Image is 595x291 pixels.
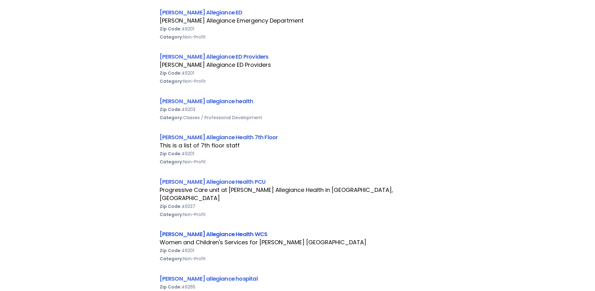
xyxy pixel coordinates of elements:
[160,256,183,262] b: Category:
[160,33,436,41] div: Non-Profit
[160,158,436,166] div: Non-Profit
[160,230,436,238] div: [PERSON_NAME] Allegiance Health WCS
[160,97,253,105] a: [PERSON_NAME] allegiance health
[160,186,436,202] div: Progressive Care unit at [PERSON_NAME] Allegiance Health in [GEOGRAPHIC_DATA], [GEOGRAPHIC_DATA]
[160,210,436,219] div: Non-Profit
[160,178,266,186] a: [PERSON_NAME] Allegiance Health PCU
[160,114,183,121] b: Category:
[160,114,436,122] div: Classes / Professional Development
[160,17,436,25] div: [PERSON_NAME] Allegiance Emergency Department
[160,177,436,186] div: [PERSON_NAME] Allegiance Health PCU
[160,246,436,255] div: 49201
[160,151,182,157] b: Zip Code:
[160,283,436,291] div: 49265
[160,275,258,283] a: [PERSON_NAME] allegiance hospital
[160,230,268,238] a: [PERSON_NAME] Allegiance Health WCS
[160,106,182,113] b: Zip Code:
[160,97,436,105] div: [PERSON_NAME] allegiance health
[160,26,182,32] b: Zip Code:
[160,25,436,33] div: 49201
[160,8,436,17] div: [PERSON_NAME] Allegiance ED
[160,255,436,263] div: Non-Profit
[160,150,436,158] div: 49201
[160,202,436,210] div: 49237
[160,105,436,114] div: 49203
[160,61,436,69] div: [PERSON_NAME] Allegiance ED Providers
[160,8,242,16] a: [PERSON_NAME] Allegiance ED
[160,247,182,254] b: Zip Code:
[160,34,183,40] b: Category:
[160,141,436,150] div: This is a list of 7th floor staff
[160,133,278,141] a: [PERSON_NAME] Allegiance Health 7th Floor
[160,70,182,76] b: Zip Code:
[160,284,182,290] b: Zip Code:
[160,159,183,165] b: Category:
[160,69,436,77] div: 49201
[160,77,436,85] div: Non-Profit
[160,203,182,209] b: Zip Code:
[160,238,436,246] div: Women and Children's Services for [PERSON_NAME] [GEOGRAPHIC_DATA]
[160,78,183,84] b: Category:
[160,133,436,141] div: [PERSON_NAME] Allegiance Health 7th Floor
[160,274,436,283] div: [PERSON_NAME] allegiance hospital
[160,53,268,61] a: [PERSON_NAME] Allegiance ED Providers
[160,52,436,61] div: [PERSON_NAME] Allegiance ED Providers
[160,211,183,218] b: Category:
